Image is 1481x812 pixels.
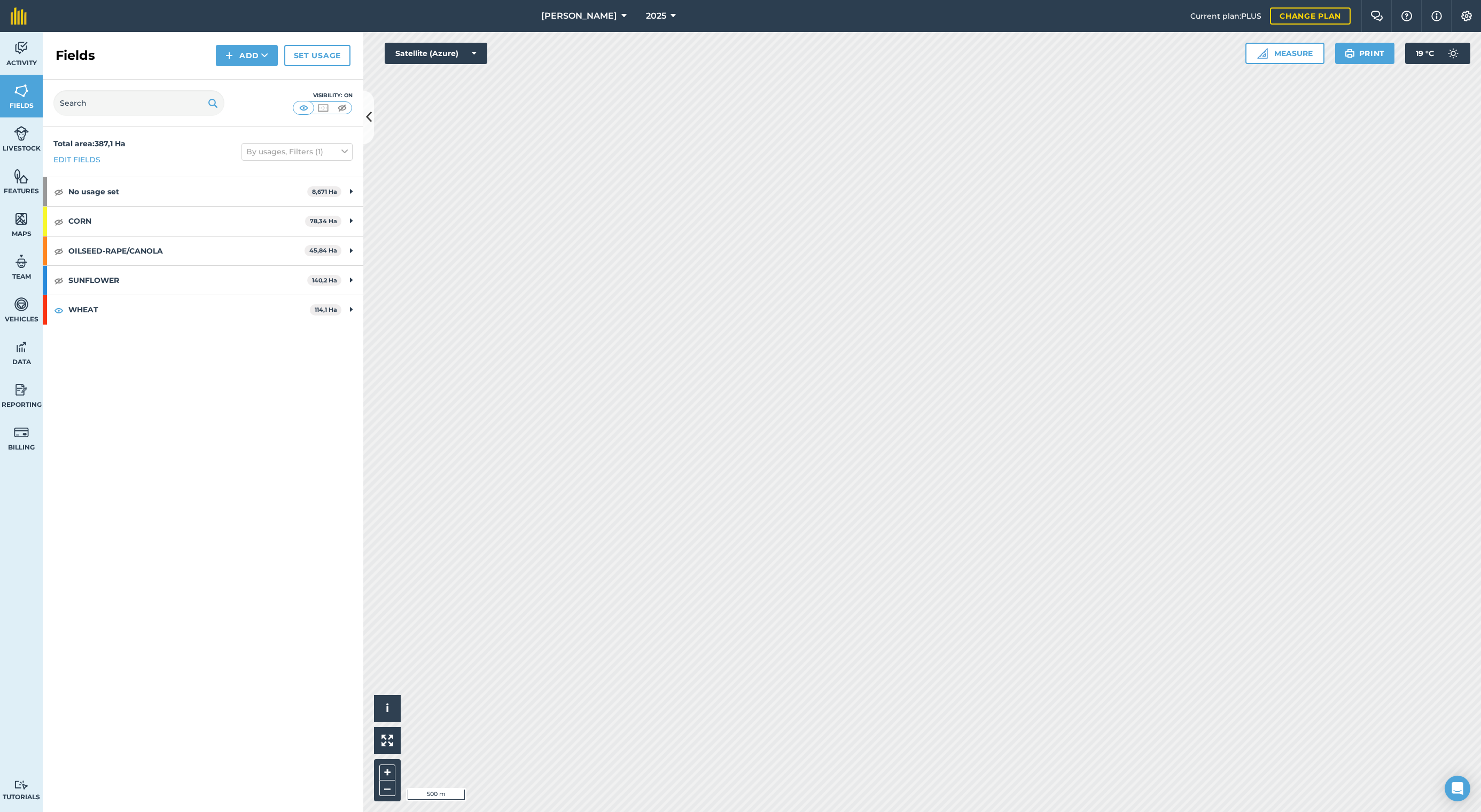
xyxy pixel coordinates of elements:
[14,40,29,56] img: svg+xml;base64,PD94bWwgdmVyc2lvbj0iMS4wIiBlbmNvZGluZz0idXRmLTgiPz4KPCEtLSBHZW5lcmF0b3I6IEFkb2JlIE...
[208,97,218,109] img: svg+xml;base64,PHN2ZyB4bWxucz0iaHR0cDovL3d3dy53My5vcmcvMjAwMC9zdmciIHdpZHRoPSIxOSIgaGVpZ2h0PSIyNC...
[53,90,224,116] input: Search
[1270,7,1351,25] a: Change plan
[14,168,29,184] img: svg+xml;base64,PHN2ZyB4bWxucz0iaHR0cDovL3d3dy53My5vcmcvMjAwMC9zdmciIHdpZHRoPSI1NiIgaGVpZ2h0PSI2MC...
[1370,11,1383,21] img: Two speech bubbles overlapping with the left bubble in the forefront
[54,185,64,198] img: svg+xml;base64,PHN2ZyB4bWxucz0iaHR0cDovL3d3dy53My5vcmcvMjAwMC9zdmciIHdpZHRoPSIxOCIgaGVpZ2h0PSIyNC...
[14,125,29,141] img: svg+xml;base64,PD94bWwgdmVyc2lvbj0iMS4wIiBlbmNvZGluZz0idXRmLTgiPz4KPCEtLSBHZW5lcmF0b3I6IEFkb2JlIE...
[43,295,363,324] div: WHEAT114,1 Ha
[386,701,389,715] span: i
[216,45,278,66] button: Add
[1443,43,1464,64] img: svg+xml;base64,PD94bWwgdmVyc2lvbj0iMS4wIiBlbmNvZGluZz0idXRmLTgiPz4KPCEtLSBHZW5lcmF0b3I6IEFkb2JlIE...
[1416,43,1434,64] span: 19 ° C
[312,188,337,195] strong: 8,671 Ha
[541,10,617,22] span: [PERSON_NAME]
[315,306,337,313] strong: 114,1 Ha
[56,47,95,64] h2: Fields
[43,236,363,265] div: OILSEED-RAPE/CANOLA45,84 Ha
[336,103,349,113] img: svg+xml;base64,PHN2ZyB4bWxucz0iaHR0cDovL3d3dy53My5vcmcvMjAwMC9zdmciIHdpZHRoPSI1MCIgaGVpZ2h0PSI0MC...
[1190,10,1261,22] span: Current plan : PLUS
[68,236,305,265] strong: OILSEED-RAPE/CANOLA
[1460,11,1473,21] img: A cog icon
[1405,43,1470,64] button: 19 °C
[54,215,64,228] img: svg+xml;base64,PHN2ZyB4bWxucz0iaHR0cDovL3d3dy53My5vcmcvMjAwMC9zdmciIHdpZHRoPSIxOCIgaGVpZ2h0PSIyNC...
[1245,43,1324,64] button: Measure
[14,296,29,312] img: svg+xml;base64,PD94bWwgdmVyc2lvbj0iMS4wIiBlbmNvZGluZz0idXRmLTgiPz4KPCEtLSBHZW5lcmF0b3I6IEFkb2JlIE...
[379,764,395,781] button: +
[54,245,64,257] img: svg+xml;base64,PHN2ZyB4bWxucz0iaHR0cDovL3d3dy53My5vcmcvMjAwMC9zdmciIHdpZHRoPSIxOCIgaGVpZ2h0PSIyNC...
[14,211,29,227] img: svg+xml;base64,PHN2ZyB4bWxucz0iaHR0cDovL3d3dy53My5vcmcvMjAwMC9zdmciIHdpZHRoPSI1NiIgaGVpZ2h0PSI2MC...
[68,295,310,324] strong: WHEAT
[43,177,363,206] div: No usage set8,671 Ha
[14,424,29,440] img: svg+xml;base64,PD94bWwgdmVyc2lvbj0iMS4wIiBlbmNvZGluZz0idXRmLTgiPz4KPCEtLSBHZW5lcmF0b3I6IEFkb2JlIE...
[1445,776,1470,801] div: Open Intercom Messenger
[53,154,100,165] a: Edit fields
[53,139,126,148] strong: Total area : 387,1 Ha
[309,247,337,254] strong: 45,84 Ha
[14,83,29,99] img: svg+xml;base64,PHN2ZyB4bWxucz0iaHR0cDovL3d3dy53My5vcmcvMjAwMC9zdmciIHdpZHRoPSI1NiIgaGVpZ2h0PSI2MC...
[68,266,307,295] strong: SUNFLOWER
[54,274,64,287] img: svg+xml;base64,PHN2ZyB4bWxucz0iaHR0cDovL3d3dy53My5vcmcvMjAwMC9zdmciIHdpZHRoPSIxOCIgaGVpZ2h0PSIyNC...
[54,304,64,317] img: svg+xml;base64,PHN2ZyB4bWxucz0iaHR0cDovL3d3dy53My5vcmcvMjAwMC9zdmciIHdpZHRoPSIxOCIgaGVpZ2h0PSIyNC...
[43,266,363,295] div: SUNFLOWER140,2 Ha
[381,735,393,746] img: Four arrows, one pointing top left, one top right, one bottom right and the last bottom left
[1257,48,1268,59] img: Ruler icon
[1431,10,1442,22] img: svg+xml;base64,PHN2ZyB4bWxucz0iaHR0cDovL3d3dy53My5vcmcvMjAwMC9zdmciIHdpZHRoPSIxNyIgaGVpZ2h0PSIxNy...
[293,91,353,100] div: Visibility: On
[310,217,337,225] strong: 78,34 Ha
[241,143,353,160] button: By usages, Filters (1)
[14,339,29,355] img: svg+xml;base64,PD94bWwgdmVyc2lvbj0iMS4wIiBlbmNvZGluZz0idXRmLTgiPz4KPCEtLSBHZW5lcmF0b3I6IEFkb2JlIE...
[14,780,29,790] img: svg+xml;base64,PD94bWwgdmVyc2lvbj0iMS4wIiBlbmNvZGluZz0idXRmLTgiPz4KPCEtLSBHZW5lcmF0b3I6IEFkb2JlIE...
[68,207,305,235] strong: CORN
[1345,47,1355,60] img: svg+xml;base64,PHN2ZyB4bWxucz0iaHR0cDovL3d3dy53My5vcmcvMjAwMC9zdmciIHdpZHRoPSIxOSIgaGVpZ2h0PSIyNC...
[43,207,363,235] div: CORN78,34 Ha
[316,103,330,113] img: svg+xml;base64,PHN2ZyB4bWxucz0iaHR0cDovL3d3dy53My5vcmcvMjAwMC9zdmciIHdpZHRoPSI1MCIgaGVpZ2h0PSI0MC...
[1335,43,1395,64] button: Print
[68,177,307,206] strong: No usage set
[646,10,666,22] span: 2025
[385,43,487,64] button: Satellite (Azure)
[284,45,350,66] a: Set usage
[1400,11,1413,21] img: A question mark icon
[312,277,337,284] strong: 140,2 Ha
[379,781,395,796] button: –
[374,695,401,722] button: i
[11,7,27,25] img: fieldmargin Logo
[225,49,233,62] img: svg+xml;base64,PHN2ZyB4bWxucz0iaHR0cDovL3d3dy53My5vcmcvMjAwMC9zdmciIHdpZHRoPSIxNCIgaGVpZ2h0PSIyNC...
[297,103,310,113] img: svg+xml;base64,PHN2ZyB4bWxucz0iaHR0cDovL3d3dy53My5vcmcvMjAwMC9zdmciIHdpZHRoPSI1MCIgaGVpZ2h0PSI0MC...
[14,254,29,270] img: svg+xml;base64,PD94bWwgdmVyc2lvbj0iMS4wIiBlbmNvZGluZz0idXRmLTgiPz4KPCEtLSBHZW5lcmF0b3I6IEFkb2JlIE...
[14,382,29,398] img: svg+xml;base64,PD94bWwgdmVyc2lvbj0iMS4wIiBlbmNvZGluZz0idXRmLTgiPz4KPCEtLSBHZW5lcmF0b3I6IEFkb2JlIE...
